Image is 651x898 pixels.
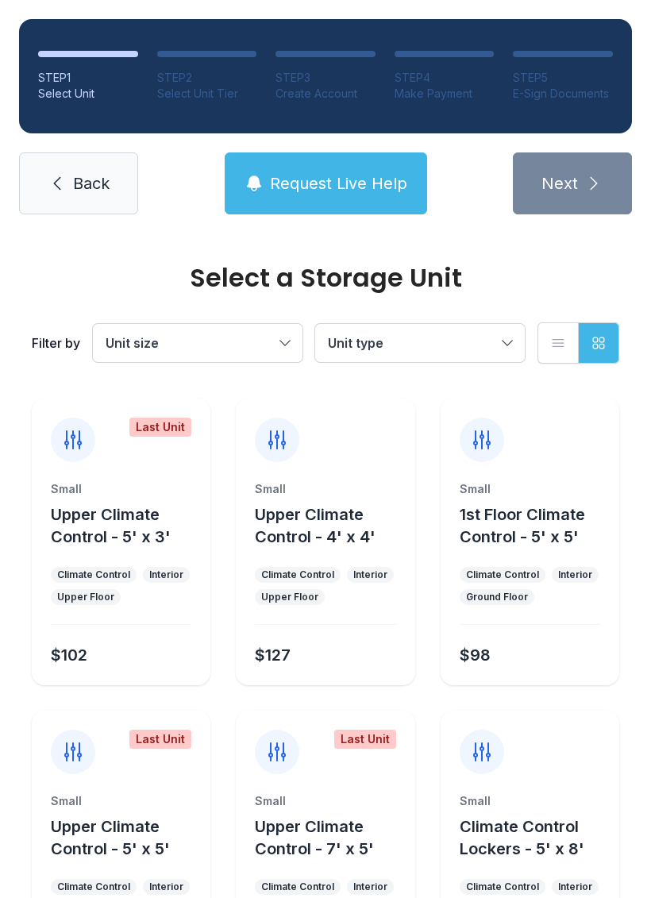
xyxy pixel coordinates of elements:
div: STEP 4 [395,70,495,86]
div: Interior [353,881,387,893]
button: Upper Climate Control - 7' x 5' [255,815,408,860]
div: $127 [255,644,291,666]
div: Upper Floor [261,591,318,603]
div: Filter by [32,333,80,353]
div: Create Account [275,86,376,102]
div: Small [460,793,600,809]
div: Climate Control [57,568,130,581]
div: Interior [558,881,592,893]
span: Unit type [328,335,383,351]
div: Make Payment [395,86,495,102]
div: STEP 1 [38,70,138,86]
div: Last Unit [129,418,191,437]
div: Climate Control [466,881,539,893]
div: Last Unit [129,730,191,749]
button: Upper Climate Control - 5' x 5' [51,815,204,860]
div: E-Sign Documents [513,86,613,102]
div: Upper Floor [57,591,114,603]
span: Upper Climate Control - 5' x 5' [51,817,170,858]
div: STEP 3 [275,70,376,86]
div: Ground Floor [466,591,528,603]
div: Interior [149,568,183,581]
span: Next [541,172,578,195]
div: Interior [149,881,183,893]
button: 1st Floor Climate Control - 5' x 5' [460,503,613,548]
div: $98 [460,644,491,666]
button: Climate Control Lockers - 5' x 8' [460,815,613,860]
div: Select Unit Tier [157,86,257,102]
button: Upper Climate Control - 5' x 3' [51,503,204,548]
div: Select Unit [38,86,138,102]
span: 1st Floor Climate Control - 5' x 5' [460,505,585,546]
div: Last Unit [334,730,396,749]
div: Interior [353,568,387,581]
div: Climate Control [261,881,334,893]
span: Upper Climate Control - 7' x 5' [255,817,374,858]
span: Unit size [106,335,159,351]
div: Small [51,793,191,809]
span: Back [73,172,110,195]
span: Request Live Help [270,172,407,195]
div: Climate Control [466,568,539,581]
button: Unit size [93,324,302,362]
div: Small [255,793,395,809]
button: Unit type [315,324,525,362]
div: Select a Storage Unit [32,265,619,291]
div: Small [460,481,600,497]
div: Climate Control [261,568,334,581]
span: Upper Climate Control - 4' x 4' [255,505,376,546]
div: Small [255,481,395,497]
span: Upper Climate Control - 5' x 3' [51,505,171,546]
div: STEP 5 [513,70,613,86]
div: Small [51,481,191,497]
span: Climate Control Lockers - 5' x 8' [460,817,584,858]
div: Climate Control [57,881,130,893]
div: $102 [51,644,87,666]
div: Interior [558,568,592,581]
div: STEP 2 [157,70,257,86]
button: Upper Climate Control - 4' x 4' [255,503,408,548]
